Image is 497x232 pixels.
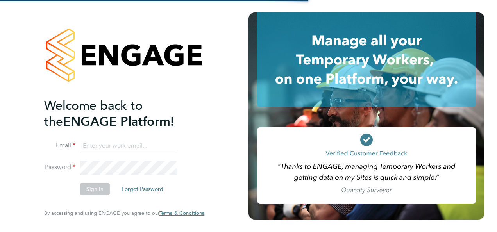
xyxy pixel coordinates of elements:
[115,183,170,195] button: Forgot Password
[80,183,110,195] button: Sign In
[44,98,197,130] h2: ENGAGE Platform!
[44,141,75,150] label: Email
[80,139,177,153] input: Enter your work email...
[44,210,204,216] span: By accessing and using ENGAGE you agree to our
[44,163,75,171] label: Password
[159,210,204,216] a: Terms & Conditions
[44,98,143,129] span: Welcome back to the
